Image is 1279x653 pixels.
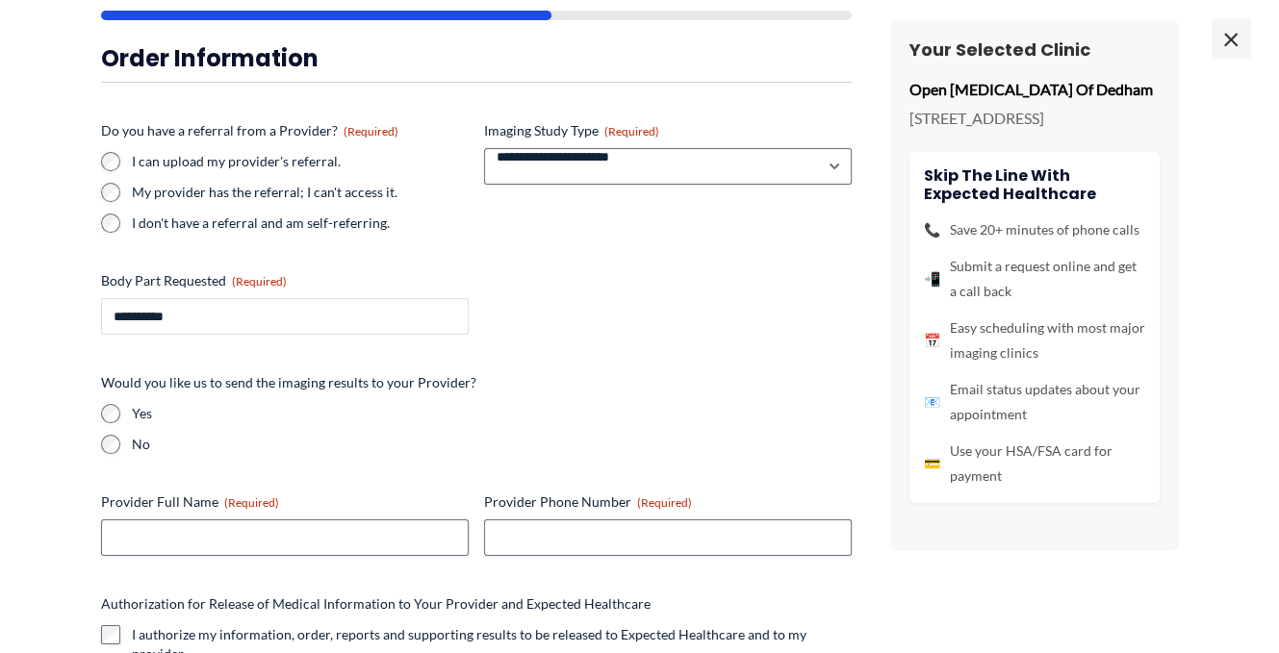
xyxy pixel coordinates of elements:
span: (Required) [637,495,692,510]
li: Easy scheduling with most major imaging clinics [924,315,1145,365]
span: 💳 [924,451,940,476]
legend: Would you like us to send the imaging results to your Provider? [101,373,476,392]
label: Imaging Study Type [484,121,852,140]
label: Body Part Requested [101,271,469,290]
span: 📲 [924,266,940,291]
h3: Your Selected Clinic [909,38,1160,61]
label: Provider Phone Number [484,492,852,512]
span: 📞 [924,217,940,242]
span: (Required) [232,274,287,289]
li: Save 20+ minutes of phone calls [924,217,1145,242]
span: (Required) [344,124,398,138]
li: Email status updates about your appointment [924,377,1145,427]
label: I don't have a referral and am self-referring. [132,213,469,233]
legend: Authorization for Release of Medical Information to Your Provider and Expected Healthcare [101,594,651,614]
label: No [132,435,852,454]
label: My provider has the referral; I can't access it. [132,183,469,202]
h4: Skip the line with Expected Healthcare [924,166,1145,203]
p: [STREET_ADDRESS] [909,104,1160,133]
li: Use your HSA/FSA card for payment [924,439,1145,489]
p: Open [MEDICAL_DATA] Of Dedham [909,75,1160,104]
span: 📧 [924,389,940,414]
legend: Do you have a referral from a Provider? [101,121,398,140]
li: Submit a request online and get a call back [924,254,1145,304]
span: (Required) [224,495,279,510]
label: Provider Full Name [101,492,469,512]
label: Yes [132,404,852,423]
span: (Required) [604,124,659,138]
label: I can upload my provider's referral. [132,152,469,171]
span: × [1212,19,1250,58]
h3: Order Information [101,43,852,73]
span: 📅 [924,328,940,353]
